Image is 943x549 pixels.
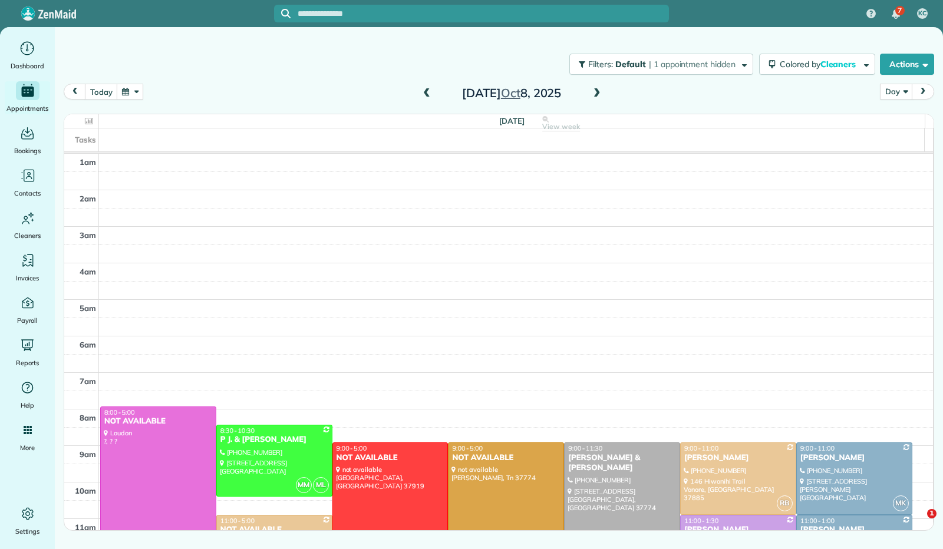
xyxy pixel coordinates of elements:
span: 5am [80,303,96,313]
div: NOT AVAILABLE [336,453,445,463]
span: 3am [80,230,96,240]
span: 2am [80,194,96,203]
a: Appointments [5,81,50,114]
span: Invoices [16,272,39,284]
span: Tasks [75,135,96,144]
button: Filters: Default | 1 appointment hidden [569,54,753,75]
span: More [20,442,35,454]
div: 7 unread notifications [883,1,908,27]
span: 8:30 - 10:30 [220,426,255,435]
span: View week [542,122,580,131]
span: 9:00 - 11:00 [800,444,835,452]
div: NOT AVAILABLE [451,453,560,463]
span: Appointments [6,102,49,114]
div: [PERSON_NAME] & [PERSON_NAME] [568,453,677,473]
div: [PERSON_NAME] [684,525,793,535]
div: P J. & [PERSON_NAME] [220,435,329,445]
svg: Focus search [281,9,291,18]
span: Filters: [588,59,613,70]
span: KC [918,9,926,18]
button: Colored byCleaners [759,54,875,75]
span: 8am [80,413,96,422]
span: RB [777,495,793,511]
a: Cleaners [5,209,50,242]
span: Settings [15,525,40,537]
a: Help [5,378,50,411]
span: 9am [80,449,96,459]
span: 11:00 - 5:00 [220,517,255,525]
div: [PERSON_NAME] [684,453,793,463]
span: Help [21,399,35,411]
span: 9:00 - 11:00 [684,444,718,452]
span: Default [615,59,647,70]
span: Colored by [780,59,860,70]
span: Contacts [14,187,41,199]
div: NOT AVAILABLE [104,416,213,426]
span: 11:00 - 1:00 [800,517,835,525]
span: Reports [16,357,39,369]
a: Bookings [5,124,50,157]
span: | 1 appointment hidden [649,59,736,70]
button: next [912,84,934,100]
span: 1am [80,157,96,167]
span: Cleaners [820,59,858,70]
span: 4am [80,267,96,276]
a: Dashboard [5,39,50,72]
button: Day [880,84,912,100]
div: [PERSON_NAME] [800,453,909,463]
span: [DATE] [499,116,525,125]
button: prev [64,84,86,100]
span: 11am [75,522,96,532]
span: Payroll [17,315,38,326]
a: Settings [5,504,50,537]
a: Reports [5,336,50,369]
span: MK [893,495,909,511]
span: Cleaners [14,230,41,242]
span: 8:00 - 5:00 [104,408,135,416]
a: Payroll [5,293,50,326]
button: Actions [880,54,934,75]
a: Invoices [5,251,50,284]
div: NOT AVAILABLE [220,525,329,535]
iframe: Intercom live chat [903,509,931,537]
span: 7am [80,376,96,386]
button: today [85,84,117,100]
span: Bookings [14,145,41,157]
span: 9:00 - 11:30 [568,444,602,452]
span: 1 [927,509,937,518]
h2: [DATE] 8, 2025 [438,87,585,100]
span: 11:00 - 1:30 [684,517,718,525]
span: MM [296,477,312,493]
span: 9:00 - 5:00 [452,444,483,452]
a: Contacts [5,166,50,199]
span: 10am [75,486,96,495]
span: ML [313,477,329,493]
a: Filters: Default | 1 appointment hidden [563,54,753,75]
span: 6am [80,340,96,349]
span: 9:00 - 5:00 [337,444,367,452]
div: [PERSON_NAME] [800,525,909,535]
span: Dashboard [11,60,44,72]
span: Oct [501,85,520,100]
span: 7 [898,6,902,15]
button: Focus search [274,9,291,18]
